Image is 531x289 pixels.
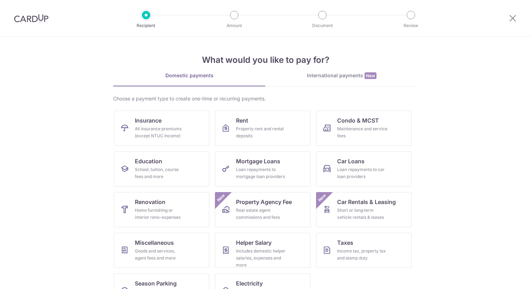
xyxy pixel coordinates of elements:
a: Mortgage LoansLoan repayments to mortgage loan providers [215,151,310,186]
a: Car Rentals & LeasingShort or long‑term vehicle rentals & leasesNew [316,192,412,227]
div: Goods and services, agent fees and more [135,248,185,262]
div: All insurance premiums (except NTUC Income) [135,125,185,139]
span: Property Agency Fee [236,198,292,206]
div: Real estate agent commissions and fees [236,207,287,221]
p: Review [385,22,437,29]
div: Includes domestic helper salaries, expenses and more [236,248,287,269]
p: Document [296,22,348,29]
span: Mortgage Loans [236,157,280,165]
span: Renovation [135,198,165,206]
div: International payments [265,72,418,79]
p: Recipient [120,22,172,29]
a: RenovationHome furnishing or interior reno-expenses [114,192,209,227]
div: Home furnishing or interior reno-expenses [135,207,185,221]
span: Condo & MCST [337,116,379,125]
div: Property rent and rental deposits [236,125,287,139]
a: Property Agency FeeReal estate agent commissions and feesNew [215,192,310,227]
div: Domestic payments [113,72,265,79]
a: EducationSchool, tuition, course fees and more [114,151,209,186]
span: Education [135,157,162,165]
span: New [215,192,227,204]
a: TaxesIncome tax, property tax and stamp duty [316,233,412,268]
p: Amount [208,22,260,29]
img: CardUp [14,14,48,22]
div: Loan repayments to mortgage loan providers [236,166,287,180]
span: New [365,72,376,79]
span: Car Loans [337,157,365,165]
span: Insurance [135,116,162,125]
span: New [316,192,328,204]
a: RentProperty rent and rental deposits [215,111,310,146]
div: Short or long‑term vehicle rentals & leases [337,207,388,221]
h4: What would you like to pay for? [113,54,418,66]
span: Taxes [337,238,353,247]
span: Miscellaneous [135,238,174,247]
div: Loan repayments to car loan providers [337,166,388,180]
span: Season Parking [135,279,177,288]
span: Electricity [236,279,263,288]
div: Choose a payment type to create one-time or recurring payments. [113,95,418,102]
span: Rent [236,116,248,125]
a: Car LoansLoan repayments to car loan providers [316,151,412,186]
span: Car Rentals & Leasing [337,198,396,206]
div: Maintenance and service fees [337,125,388,139]
div: Income tax, property tax and stamp duty [337,248,388,262]
a: MiscellaneousGoods and services, agent fees and more [114,233,209,268]
span: Helper Salary [236,238,271,247]
a: Helper SalaryIncludes domestic helper salaries, expenses and more [215,233,310,268]
div: School, tuition, course fees and more [135,166,185,180]
a: Condo & MCSTMaintenance and service fees [316,111,412,146]
a: InsuranceAll insurance premiums (except NTUC Income) [114,111,209,146]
